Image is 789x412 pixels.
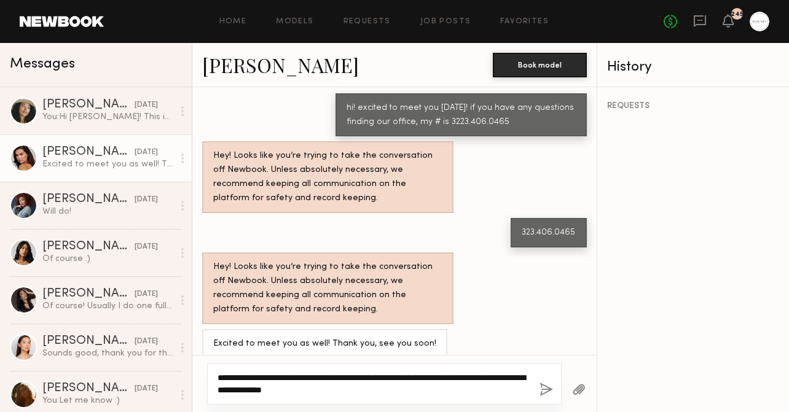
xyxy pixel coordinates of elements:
[42,206,173,217] div: Will do!
[42,288,135,300] div: [PERSON_NAME]
[276,18,313,26] a: Models
[500,18,549,26] a: Favorites
[213,260,442,317] div: Hey! Looks like you’re trying to take the conversation off Newbook. Unless absolutely necessary, ...
[213,149,442,206] div: Hey! Looks like you’re trying to take the conversation off Newbook. Unless absolutely necessary, ...
[42,253,173,265] div: Of course :)
[522,226,576,240] div: 323.406.0465
[135,241,158,253] div: [DATE]
[42,99,135,111] div: [PERSON_NAME]
[607,60,779,74] div: History
[493,53,587,77] button: Book model
[135,99,158,111] div: [DATE]
[202,52,359,78] a: [PERSON_NAME]
[42,383,135,395] div: [PERSON_NAME]
[493,59,587,69] a: Book model
[343,18,391,26] a: Requests
[135,147,158,158] div: [DATE]
[347,101,576,130] div: hi! excited to meet you [DATE]! if you have any questions finding our office, my # is 3223.406.0465
[42,348,173,359] div: Sounds good, thank you for the update!
[10,57,75,71] span: Messages
[731,11,744,18] div: 245
[42,146,135,158] div: [PERSON_NAME]
[135,336,158,348] div: [DATE]
[42,111,173,123] div: You: Hi [PERSON_NAME]! This is [PERSON_NAME] from Honeydew's marketing team :) We're shooting som...
[42,395,173,406] div: You: Let me know :)
[420,18,471,26] a: Job Posts
[42,158,173,170] div: Excited to meet you as well! Thank you, see you soon!
[42,241,135,253] div: [PERSON_NAME]
[135,289,158,300] div: [DATE]
[135,194,158,206] div: [DATE]
[42,300,173,312] div: Of course! Usually I do one full edited video, along with raw footage, and a couple of pictures b...
[135,383,158,395] div: [DATE]
[213,337,436,351] div: Excited to meet you as well! Thank you, see you soon!
[42,193,135,206] div: [PERSON_NAME]
[219,18,247,26] a: Home
[42,335,135,348] div: [PERSON_NAME]
[607,102,779,111] div: REQUESTS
